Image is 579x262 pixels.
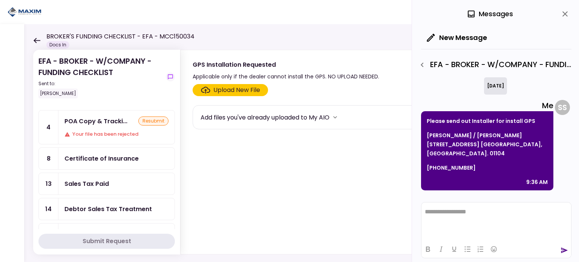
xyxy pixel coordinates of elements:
[448,244,461,254] button: Underline
[38,80,163,87] div: Sent to:
[435,244,447,254] button: Italic
[555,100,570,115] div: S S
[38,198,175,220] a: 14Debtor Sales Tax Treatment
[83,237,131,246] div: Submit Request
[421,100,553,111] div: Me
[39,224,58,245] div: 16
[427,131,548,158] p: [PERSON_NAME] / [PERSON_NAME] [STREET_ADDRESS] [GEOGRAPHIC_DATA], [GEOGRAPHIC_DATA]. 01104
[427,116,548,126] p: Please send out Installer for install GPS
[46,32,195,41] h1: BROKER'S FUNDING CHECKLIST - EFA - MCC150034
[526,178,548,187] div: 9:36 AM
[467,8,513,20] div: Messages
[461,244,474,254] button: Bullet list
[421,202,571,240] iframe: Rich Text Area
[39,198,58,220] div: 14
[38,223,175,245] a: 16Broker Commission & Fees Invoice
[180,50,564,254] div: GPS Installation RequestedApplicable only if the dealer cannot install the GPS. NO UPLOAD NEEDED....
[8,6,41,18] img: Partner icon
[193,72,379,81] div: Applicable only if the dealer cannot install the GPS. NO UPLOAD NEEDED.
[64,179,109,188] div: Sales Tax Paid
[38,234,175,249] button: Submit Request
[427,164,476,172] a: [PHONE_NUMBER]
[166,72,175,81] button: show-messages
[64,204,152,214] div: Debtor Sales Tax Treatment
[64,130,168,138] div: Your file has been rejected
[416,58,571,71] div: EFA - BROKER - W/COMPANY - FUNDING CHECKLIST - GPS Installation Requested
[559,8,571,20] button: close
[38,89,78,98] div: [PERSON_NAME]
[484,77,507,95] div: [DATE]
[193,60,379,69] div: GPS Installation Requested
[38,110,175,144] a: 4POA Copy & Tracking ReceiptresubmitYour file has been rejected
[64,154,139,163] div: Certificate of Insurance
[38,55,163,98] div: EFA - BROKER - W/COMPANY - FUNDING CHECKLIST
[39,173,58,195] div: 13
[39,110,58,144] div: 4
[421,28,493,47] button: New Message
[38,147,175,170] a: 8Certificate of Insurance
[329,112,341,123] button: more
[39,148,58,169] div: 8
[561,247,568,254] button: send
[64,116,127,126] div: POA Copy & Tracking Receipt
[421,244,434,254] button: Bold
[487,244,500,254] button: Emojis
[46,41,69,49] div: Docs In
[474,244,487,254] button: Numbered list
[38,173,175,195] a: 13Sales Tax Paid
[193,84,268,96] span: Click here to upload the required document
[213,86,260,95] div: Upload New File
[138,116,168,126] div: resubmit
[201,113,329,122] div: Add files you've already uploaded to My AIO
